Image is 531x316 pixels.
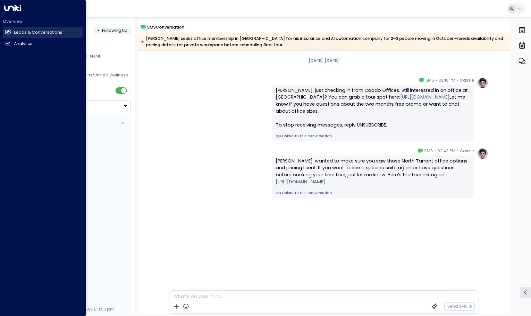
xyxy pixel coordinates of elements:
div: [DATE], [DATE] [307,57,341,65]
span: 02:10 PM [439,77,455,83]
span: 02:43 PM [437,148,455,154]
span: Cassie [460,77,474,83]
span: Following Up [102,28,128,33]
span: • [457,77,459,83]
span: Cassie [460,148,474,154]
a: Analytics [3,39,83,49]
h2: Leads & Conversations [14,30,62,36]
img: profile-logo.png [477,77,488,89]
a: Linked to this conversation [276,190,471,196]
div: [PERSON_NAME], just checking in from Caddo Offices. Still interested in an office at [GEOGRAPHIC_... [276,87,471,129]
span: • [436,77,437,83]
div: • [97,25,100,36]
img: profile-logo.png [477,148,488,159]
span: • [434,148,436,154]
h2: Analytics [14,41,32,47]
a: [URL][DOMAIN_NAME] [400,94,450,101]
span: SMS [426,77,434,83]
span: SMS [424,148,433,154]
div: [PERSON_NAME], wanted to make sure you saw those North Tarrant office options and pricing I sent.... [276,158,471,185]
h2: Overview [3,19,83,24]
div: [PERSON_NAME] seeks office membership in [GEOGRAPHIC_DATA] for his insurance and AI automation co... [141,35,507,48]
span: • [457,148,459,154]
a: Leads & Conversations [3,27,83,38]
a: [URL][DOMAIN_NAME] [276,179,325,186]
span: SMS Conversation [147,24,184,31]
a: Linked to this conversation [276,134,471,139]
